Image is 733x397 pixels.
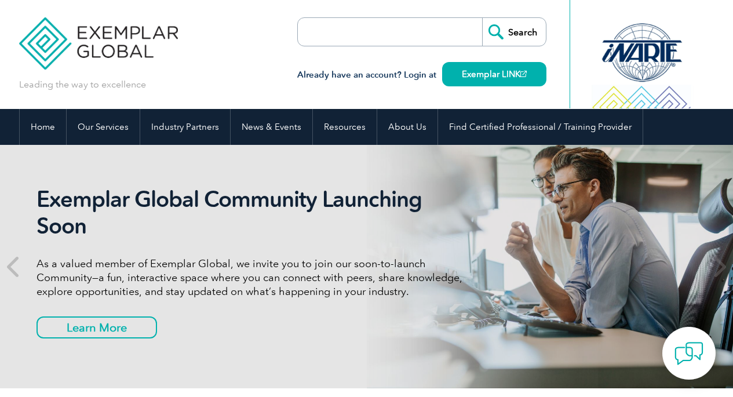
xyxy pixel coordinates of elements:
[140,109,230,145] a: Industry Partners
[231,109,312,145] a: News & Events
[313,109,377,145] a: Resources
[482,18,546,46] input: Search
[19,78,146,91] p: Leading the way to excellence
[67,109,140,145] a: Our Services
[442,62,546,86] a: Exemplar LINK
[37,257,471,298] p: As a valued member of Exemplar Global, we invite you to join our soon-to-launch Community—a fun, ...
[37,186,471,239] h2: Exemplar Global Community Launching Soon
[297,68,546,82] h3: Already have an account? Login at
[20,109,66,145] a: Home
[438,109,643,145] a: Find Certified Professional / Training Provider
[520,71,527,77] img: open_square.png
[674,339,703,368] img: contact-chat.png
[377,109,437,145] a: About Us
[37,316,157,338] a: Learn More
